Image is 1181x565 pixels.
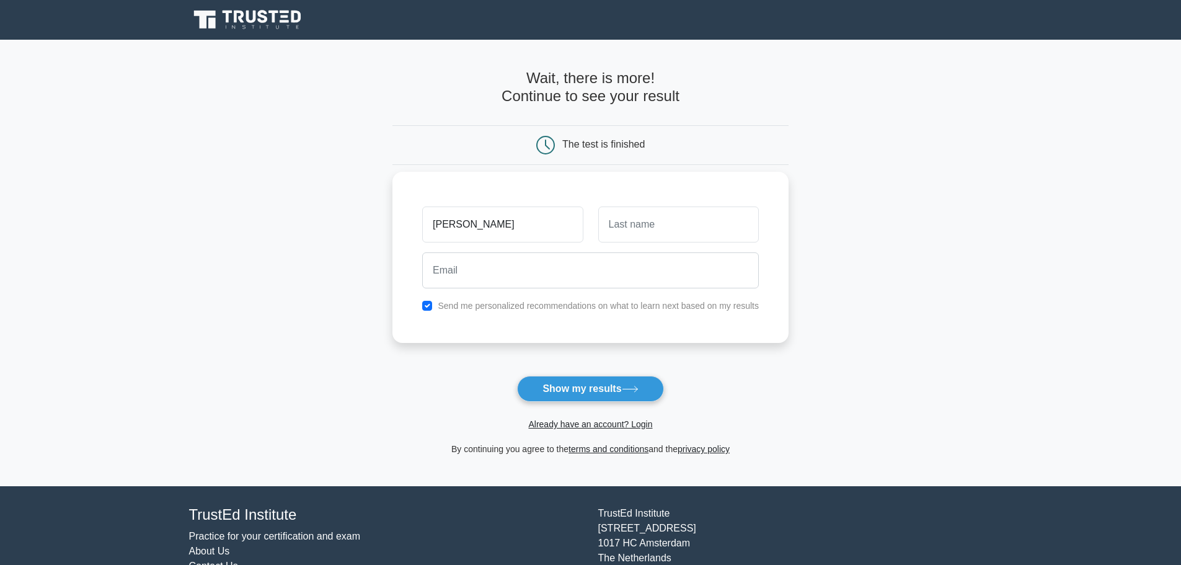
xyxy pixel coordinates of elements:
[189,546,230,556] a: About Us
[528,419,652,429] a: Already have an account? Login
[568,444,648,454] a: terms and conditions
[438,301,759,311] label: Send me personalized recommendations on what to learn next based on my results
[562,139,645,149] div: The test is finished
[422,207,583,242] input: First name
[385,442,796,456] div: By continuing you agree to the and the
[422,252,759,288] input: Email
[189,506,583,524] h4: TrustEd Institute
[517,376,663,402] button: Show my results
[189,531,361,541] a: Practice for your certification and exam
[678,444,730,454] a: privacy policy
[598,207,759,242] input: Last name
[392,69,789,105] h4: Wait, there is more! Continue to see your result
